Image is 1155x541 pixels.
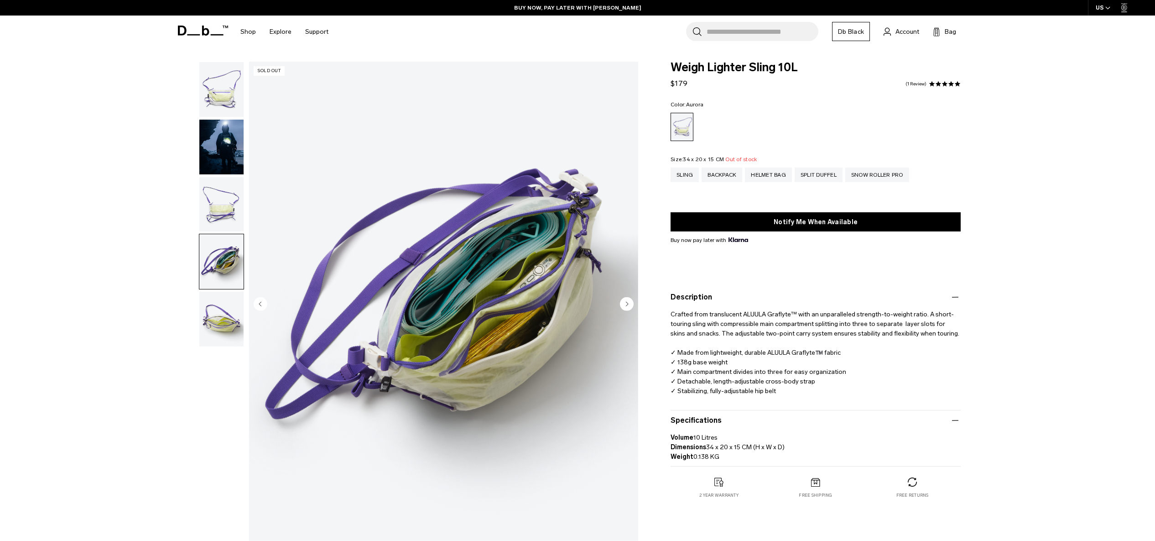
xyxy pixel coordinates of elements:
strong: Dimensions [671,443,706,451]
span: $179 [671,79,687,88]
a: Db Black [832,22,870,41]
span: Aurora [686,101,704,108]
button: Weigh_Lighter_Sling_10L_4.png [199,291,244,347]
p: Sold Out [254,66,285,76]
button: Specifications [671,415,961,426]
a: Snow Roller Pro [845,168,909,182]
img: Weigh_Lighter_Sling_10L_1.png [199,62,244,117]
legend: Size: [671,157,757,162]
p: 2 year warranty [699,492,739,499]
img: Weigh_Lighter_Sling_10L_2.png [199,177,244,232]
a: Aurora [671,113,693,141]
span: Weigh Lighter Sling 10L [671,62,961,74]
button: Notify Me When Available [671,212,961,231]
button: Previous slide [254,297,267,312]
span: Out of stock [725,156,757,163]
span: Buy now pay later with [671,236,748,244]
legend: Color: [671,102,703,107]
img: Weigh_Lighter_Sling_10L_4.png [199,292,244,347]
a: Support [305,16,328,48]
p: Crafted from translucent ALUULA Graflyte™ with an unparalleled strength-to-weight ratio. A short-... [671,303,961,396]
p: Free returns [896,492,929,499]
button: Next slide [620,297,634,312]
a: Backpack [702,168,742,182]
a: Explore [270,16,291,48]
span: Account [895,27,919,37]
a: Shop [240,16,256,48]
a: BUY NOW, PAY LATER WITH [PERSON_NAME] [514,4,641,12]
nav: Main Navigation [234,16,335,48]
button: Description [671,292,961,303]
img: {"height" => 20, "alt" => "Klarna"} [728,237,748,242]
a: Account [884,26,919,37]
img: Weigh_Lighter_Sling_10L_3.png [199,234,244,289]
button: Weigh_Lighter_Sling_10L_Lifestyle.png [199,119,244,175]
p: 10 Litres 34 x 20 x 15 CM (H x W x D) 0.138 KG [671,426,961,462]
a: Sling [671,168,699,182]
a: Split Duffel [795,168,843,182]
span: Bag [945,27,956,37]
span: 34 x 20 x 15 CM [683,156,724,163]
strong: Volume [671,434,693,441]
strong: Weight [671,453,693,461]
a: Helmet Bag [745,168,792,182]
a: 1 reviews [905,82,926,86]
p: Free shipping [799,492,832,499]
button: Bag [933,26,956,37]
img: Weigh_Lighter_Sling_10L_Lifestyle.png [199,120,244,174]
